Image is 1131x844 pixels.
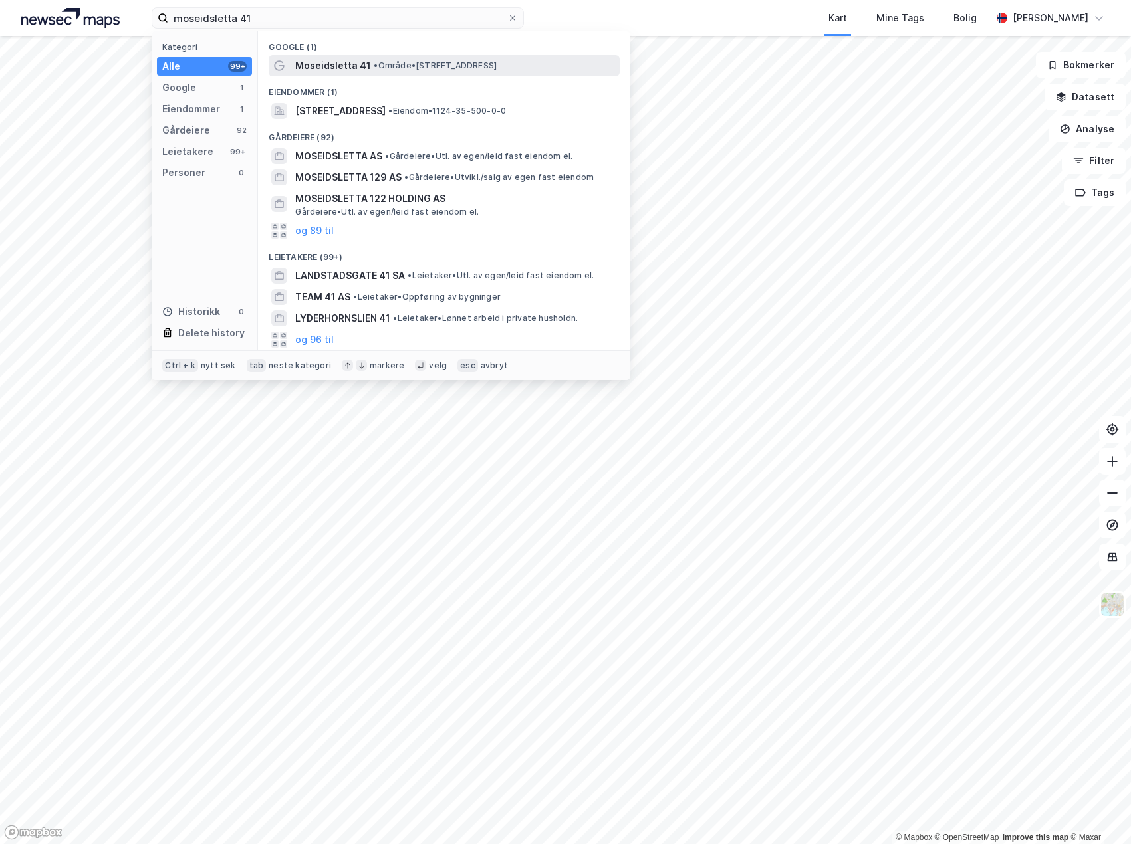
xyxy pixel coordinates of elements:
[1049,116,1126,142] button: Analyse
[1062,148,1126,174] button: Filter
[295,103,386,119] span: [STREET_ADDRESS]
[353,292,357,302] span: •
[162,165,205,181] div: Personer
[295,58,371,74] span: Moseidsletta 41
[162,58,180,74] div: Alle
[228,61,247,72] div: 99+
[429,360,447,371] div: velg
[295,148,382,164] span: MOSEIDSLETTA AS
[201,360,236,371] div: nytt søk
[374,60,497,71] span: Område • [STREET_ADDRESS]
[295,191,614,207] span: MOSEIDSLETTA 122 HOLDING AS
[236,125,247,136] div: 92
[1045,84,1126,110] button: Datasett
[258,76,630,100] div: Eiendommer (1)
[1003,833,1068,842] a: Improve this map
[236,306,247,317] div: 0
[404,172,408,182] span: •
[408,270,594,281] span: Leietaker • Utl. av egen/leid fast eiendom el.
[295,223,334,239] button: og 89 til
[353,292,501,302] span: Leietaker • Oppføring av bygninger
[896,833,932,842] a: Mapbox
[374,60,378,70] span: •
[168,8,507,28] input: Søk på adresse, matrikkel, gårdeiere, leietakere eller personer
[1064,179,1126,206] button: Tags
[236,167,247,178] div: 0
[162,42,252,52] div: Kategori
[236,104,247,114] div: 1
[162,101,220,117] div: Eiendommer
[295,289,350,305] span: TEAM 41 AS
[295,332,334,348] button: og 96 til
[162,359,198,372] div: Ctrl + k
[393,313,578,324] span: Leietaker • Lønnet arbeid i private husholdn.
[385,151,389,161] span: •
[258,241,630,265] div: Leietakere (99+)
[295,310,390,326] span: LYDERHORNSLIEN 41
[228,146,247,157] div: 99+
[457,359,478,372] div: esc
[953,10,977,26] div: Bolig
[295,268,405,284] span: LANDSTADSGATE 41 SA
[258,122,630,146] div: Gårdeiere (92)
[162,144,213,159] div: Leietakere
[162,304,220,320] div: Historikk
[370,360,404,371] div: markere
[876,10,924,26] div: Mine Tags
[408,270,412,280] span: •
[1065,780,1131,844] iframe: Chat Widget
[295,169,402,185] span: MOSEIDSLETTA 129 AS
[935,833,999,842] a: OpenStreetMap
[295,207,479,217] span: Gårdeiere • Utl. av egen/leid fast eiendom el.
[1100,592,1125,617] img: Z
[404,172,594,183] span: Gårdeiere • Utvikl./salg av egen fast eiendom
[178,325,245,341] div: Delete history
[4,825,63,840] a: Mapbox homepage
[21,8,120,28] img: logo.a4113a55bc3d86da70a041830d287a7e.svg
[162,122,210,138] div: Gårdeiere
[388,106,506,116] span: Eiendom • 1124-35-500-0-0
[828,10,847,26] div: Kart
[1013,10,1088,26] div: [PERSON_NAME]
[481,360,508,371] div: avbryt
[162,80,196,96] div: Google
[269,360,331,371] div: neste kategori
[236,82,247,93] div: 1
[1036,52,1126,78] button: Bokmerker
[385,151,572,161] span: Gårdeiere • Utl. av egen/leid fast eiendom el.
[393,313,397,323] span: •
[258,31,630,55] div: Google (1)
[247,359,267,372] div: tab
[1065,780,1131,844] div: Kontrollprogram for chat
[388,106,392,116] span: •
